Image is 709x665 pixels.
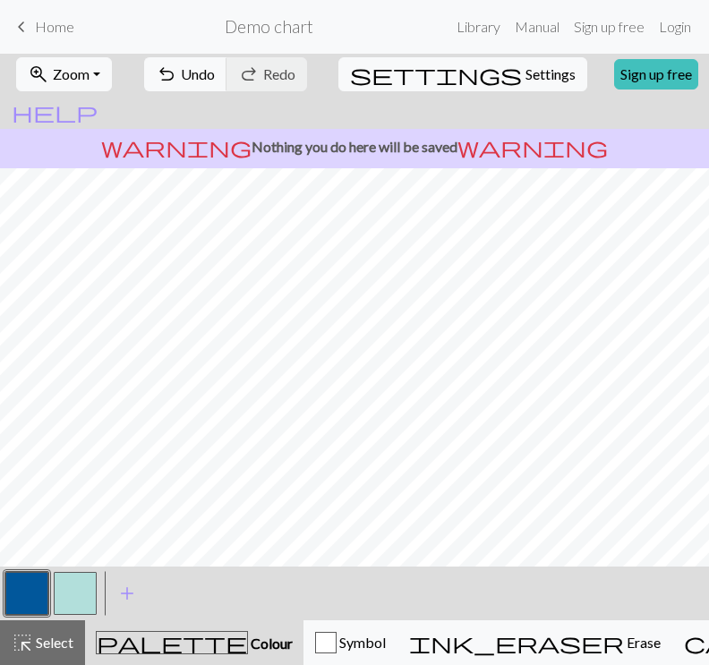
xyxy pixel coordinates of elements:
p: Nothing you do here will be saved [7,136,702,158]
span: help [12,99,98,124]
button: Undo [144,57,227,91]
span: Zoom [53,65,90,82]
a: Login [652,9,698,45]
a: Library [449,9,508,45]
button: Symbol [303,620,397,665]
a: Home [11,12,74,42]
h2: Demo chart [225,16,313,37]
a: Manual [508,9,567,45]
a: Sign up free [614,59,698,90]
button: Erase [397,620,672,665]
span: undo [156,62,177,87]
i: Settings [350,64,522,85]
span: Symbol [337,634,386,651]
span: highlight_alt [12,630,33,655]
span: keyboard_arrow_left [11,14,32,39]
span: zoom_in [28,62,49,87]
button: SettingsSettings [338,57,587,91]
span: Erase [624,634,661,651]
span: Settings [525,64,576,85]
span: warning [457,134,608,159]
span: Colour [248,635,293,652]
span: warning [101,134,252,159]
span: Select [33,634,73,651]
span: add [116,581,138,606]
span: palette [97,630,247,655]
span: ink_eraser [409,630,624,655]
button: Zoom [16,57,112,91]
span: Undo [181,65,215,82]
button: Colour [85,620,303,665]
a: Sign up free [567,9,652,45]
span: Home [35,18,74,35]
span: settings [350,62,522,87]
